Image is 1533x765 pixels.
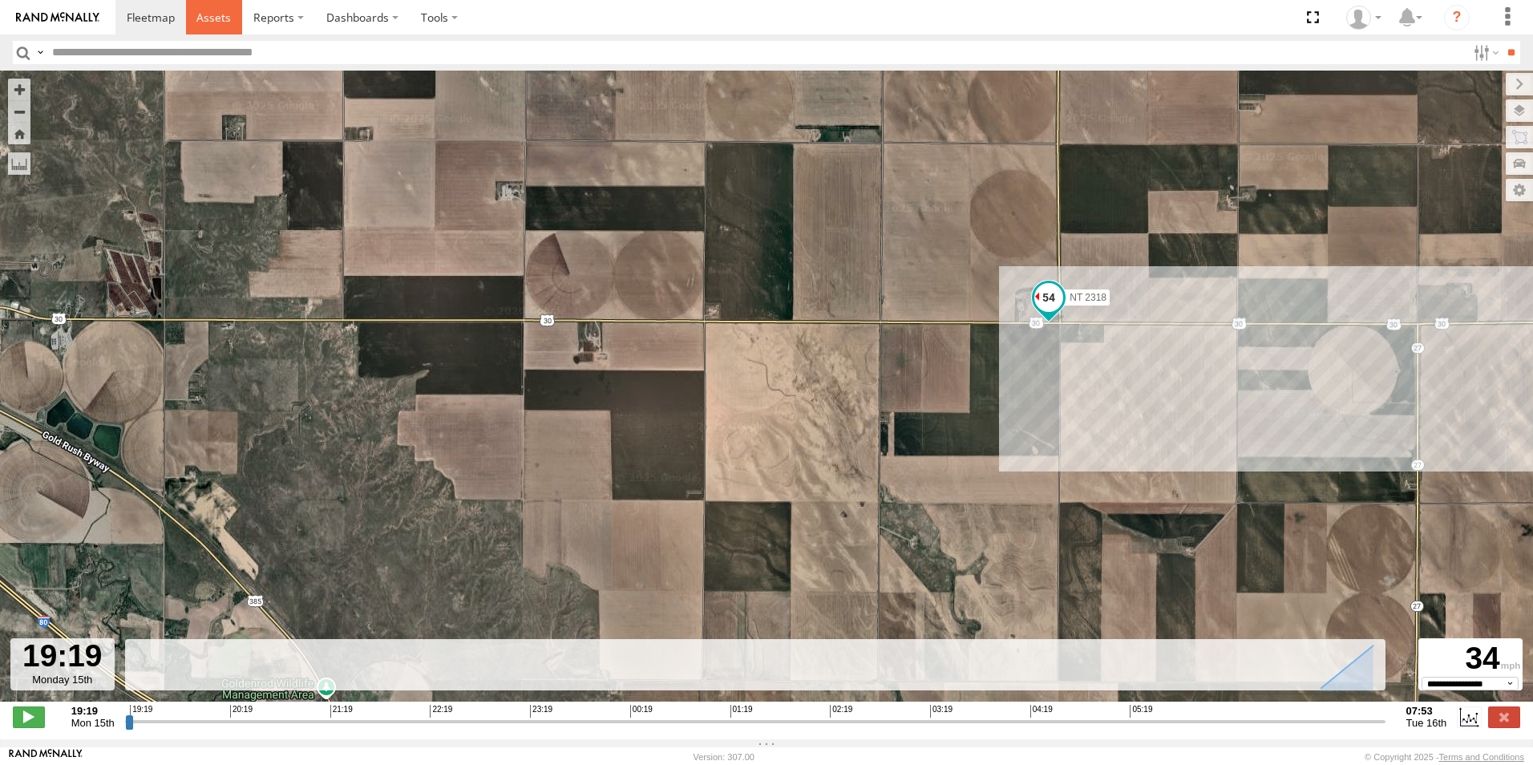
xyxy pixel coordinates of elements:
[8,152,30,175] label: Measure
[430,705,452,718] span: 22:19
[730,705,753,718] span: 01:19
[1130,705,1152,718] span: 05:19
[930,705,953,718] span: 03:19
[34,41,47,64] label: Search Query
[1439,752,1524,762] a: Terms and Conditions
[830,705,852,718] span: 02:19
[1030,705,1053,718] span: 04:19
[13,706,45,727] label: Play/Stop
[530,705,552,718] span: 23:19
[1365,752,1524,762] div: © Copyright 2025 -
[8,100,30,123] button: Zoom out
[8,79,30,100] button: Zoom in
[630,705,653,718] span: 00:19
[1444,5,1470,30] i: ?
[1421,641,1520,677] div: 34
[71,705,115,717] strong: 19:19
[1406,717,1447,729] span: Tue 16th Sep 2025
[1488,706,1520,727] label: Close
[8,123,30,144] button: Zoom Home
[130,705,152,718] span: 19:19
[1341,6,1387,30] div: Al Bahnsen
[1467,41,1502,64] label: Search Filter Options
[71,717,115,729] span: Mon 15th Sep 2025
[230,705,253,718] span: 20:19
[694,752,754,762] div: Version: 307.00
[1406,705,1447,717] strong: 07:53
[330,705,353,718] span: 21:19
[16,12,99,23] img: rand-logo.svg
[9,749,83,765] a: Visit our Website
[1506,179,1533,201] label: Map Settings
[1070,292,1106,303] span: NT 2318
